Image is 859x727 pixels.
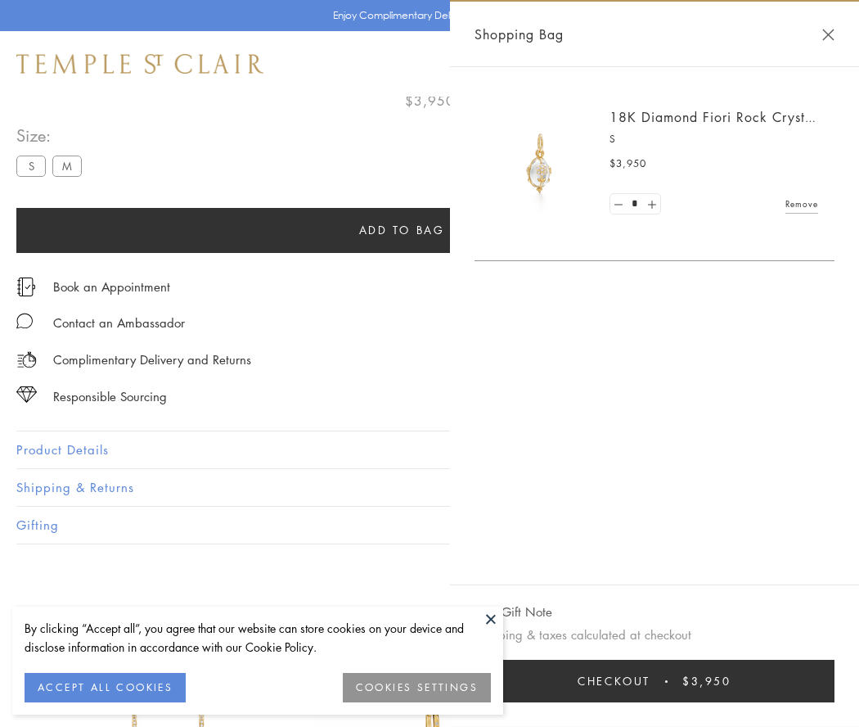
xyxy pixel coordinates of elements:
img: P51889-E11FIORI [491,115,589,213]
span: Checkout [578,672,650,690]
div: Responsible Sourcing [53,386,167,407]
button: Checkout $3,950 [474,660,834,702]
p: Complimentary Delivery and Returns [53,350,251,370]
h3: You May Also Like [41,603,818,629]
span: $3,950 [405,90,455,111]
img: MessageIcon-01_2.svg [16,313,33,329]
button: Gifting [16,507,843,544]
img: Temple St. Clair [16,54,263,74]
p: Shipping & taxes calculated at checkout [474,625,834,645]
span: $3,950 [609,156,646,172]
a: Set quantity to 2 [643,194,659,214]
img: icon_delivery.svg [16,350,37,370]
label: S [16,156,46,176]
button: COOKIES SETTINGS [343,673,491,702]
img: icon_sourcing.svg [16,386,37,403]
button: Product Details [16,431,843,468]
span: $3,950 [682,672,731,690]
p: Enjoy Complimentary Delivery & Returns [333,7,519,24]
button: Add Gift Note [474,602,552,622]
a: Set quantity to 0 [610,194,627,214]
a: Book an Appointment [53,278,170,296]
button: Add to bag [16,208,787,253]
div: Contact an Ambassador [53,313,185,333]
div: By clicking “Accept all”, you agree that our website can store cookies on your device and disclos... [25,619,491,657]
img: icon_appointment.svg [16,278,36,296]
p: S [609,131,818,147]
button: Shipping & Returns [16,469,843,506]
span: Shopping Bag [474,24,564,45]
button: ACCEPT ALL COOKIES [25,673,186,702]
label: M [52,156,82,176]
button: Close Shopping Bag [822,29,834,41]
span: Size: [16,122,88,149]
a: Remove [785,195,818,213]
span: Add to bag [359,221,445,239]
